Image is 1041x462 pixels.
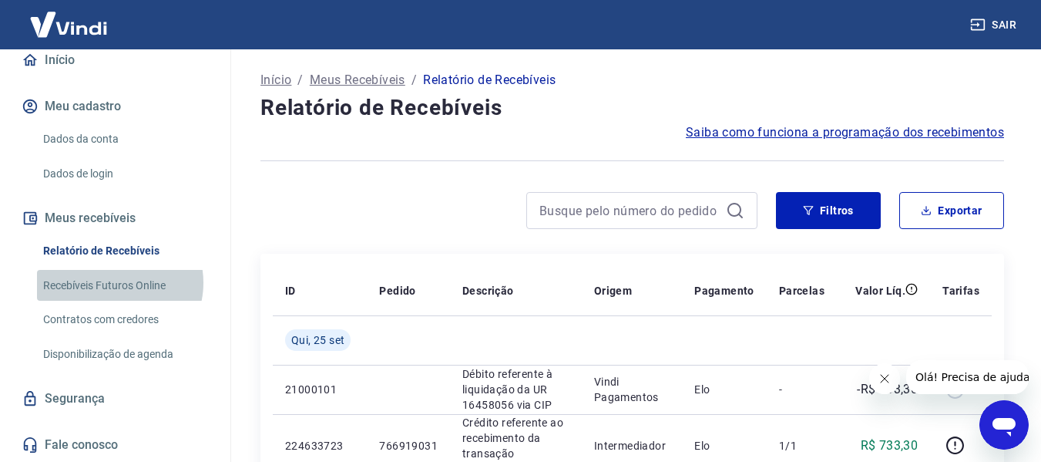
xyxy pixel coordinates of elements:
[942,283,979,298] p: Tarifas
[37,339,212,370] a: Disponibilização de agenda
[779,438,824,454] p: 1/1
[18,201,212,235] button: Meus recebíveis
[594,374,670,405] p: Vindi Pagamentos
[855,283,905,298] p: Valor Líq.
[379,283,415,298] p: Pedido
[539,199,720,222] input: Busque pelo número do pedido
[285,438,354,454] p: 224633723
[779,382,824,397] p: -
[37,235,212,267] a: Relatório de Recebíveis
[310,71,405,89] a: Meus Recebíveis
[462,366,569,413] p: Débito referente à liquidação da UR 16458056 via CIP
[37,304,212,336] a: Contratos com credores
[18,428,212,462] a: Fale conosco
[285,382,354,397] p: 21000101
[686,123,1004,142] a: Saiba como funciona a programação dos recebimentos
[411,71,417,89] p: /
[291,332,344,348] span: Qui, 25 set
[260,71,291,89] a: Início
[857,380,918,399] p: -R$ 733,30
[37,270,212,302] a: Recebíveis Futuros Online
[18,1,119,48] img: Vindi
[906,360,1029,394] iframe: Mensagem da empresa
[694,382,754,397] p: Elo
[37,158,212,190] a: Dados de login
[694,283,754,298] p: Pagamento
[869,363,900,394] iframe: Fechar mensagem
[594,283,632,298] p: Origem
[779,283,824,298] p: Parcelas
[694,438,754,454] p: Elo
[260,93,1004,123] h4: Relatório de Recebíveis
[776,192,881,229] button: Filtros
[297,71,303,89] p: /
[18,43,212,77] a: Início
[967,11,1023,39] button: Sair
[18,89,212,123] button: Meu cadastro
[861,437,918,455] p: R$ 733,30
[285,283,296,298] p: ID
[18,382,212,416] a: Segurança
[423,71,556,89] p: Relatório de Recebíveis
[899,192,1004,229] button: Exportar
[462,283,514,298] p: Descrição
[979,400,1029,450] iframe: Botão para abrir a janela de mensagens
[379,438,438,454] p: 766919031
[594,438,670,454] p: Intermediador
[9,11,129,23] span: Olá! Precisa de ajuda?
[37,123,212,155] a: Dados da conta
